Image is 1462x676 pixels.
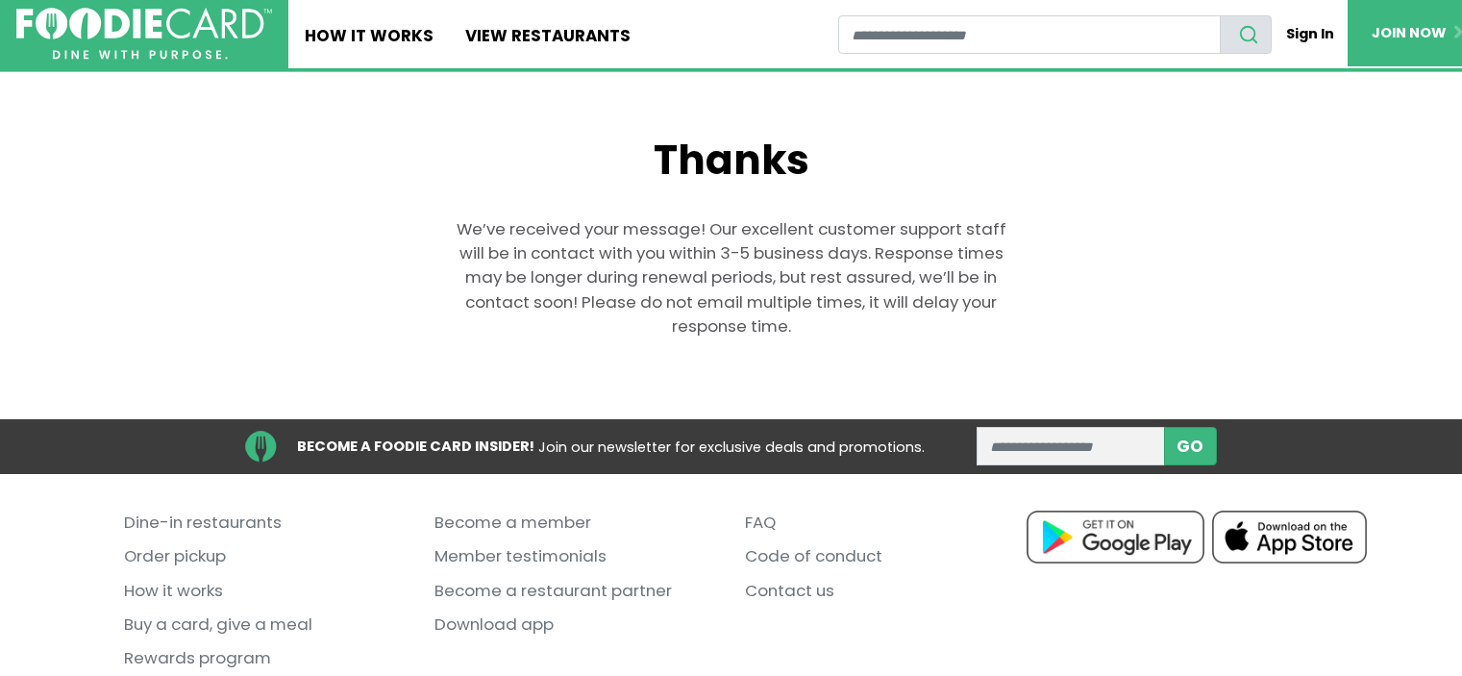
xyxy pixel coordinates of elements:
input: restaurant search [838,15,1221,54]
a: Code of conduct [745,539,1027,573]
h1: Thanks [443,137,1020,185]
span: Join our newsletter for exclusive deals and promotions. [538,438,925,457]
a: Member testimonials [434,539,716,573]
p: We’ve received your message! Our excellent customer support staff will be in contact with you wit... [443,217,1020,338]
a: Become a member [434,506,716,539]
a: Become a restaurant partner [434,574,716,608]
a: Contact us [745,574,1027,608]
input: enter email address [977,427,1164,465]
a: Rewards program [124,641,406,675]
a: Dine-in restaurants [124,506,406,539]
button: subscribe [1164,427,1217,465]
a: Order pickup [124,539,406,573]
img: FoodieCard; Eat, Drink, Save, Donate [16,8,272,60]
strong: BECOME A FOODIE CARD INSIDER! [297,437,534,456]
a: How it works [124,574,406,608]
button: search [1220,15,1272,54]
a: FAQ [745,506,1027,539]
a: Buy a card, give a meal [124,608,406,641]
a: Sign In [1272,15,1348,53]
a: Download app [434,608,716,641]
